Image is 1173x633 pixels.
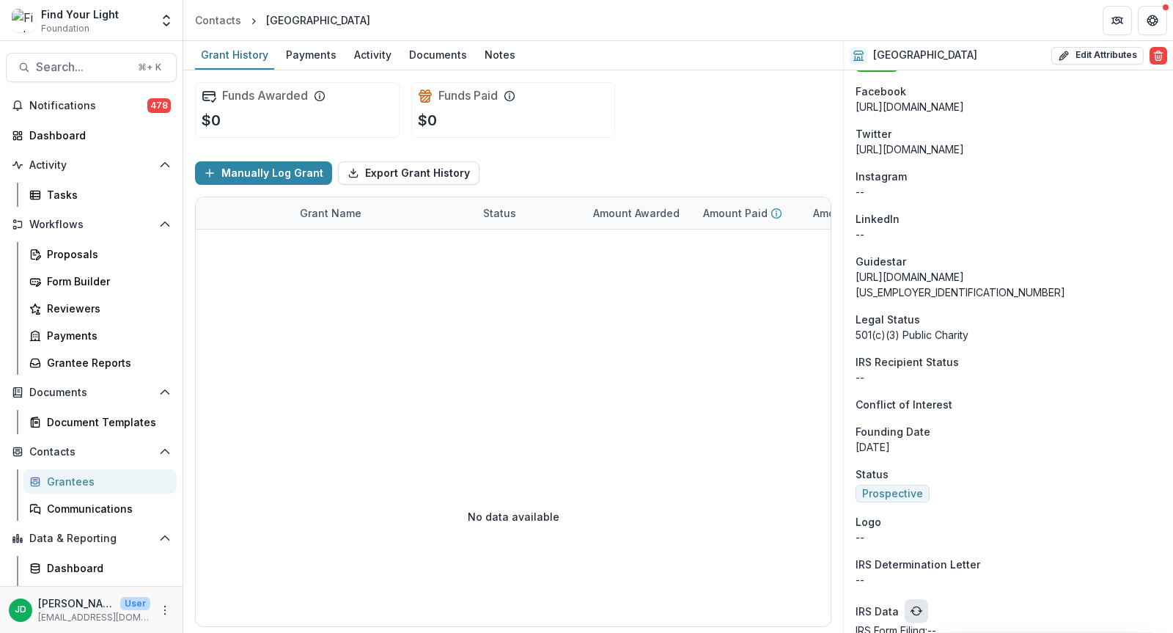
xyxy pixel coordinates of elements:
[291,205,370,221] div: Grant Name
[15,605,26,615] div: Jeffrey Dollinger
[856,169,907,184] span: Instagram
[856,514,881,530] span: Logo
[189,10,376,31] nav: breadcrumb
[856,99,1161,114] div: [URL][DOMAIN_NAME]
[856,439,1161,455] div: [DATE]
[479,44,521,65] div: Notes
[156,6,177,35] button: Open entity switcher
[479,41,521,70] a: Notes
[291,197,474,229] div: Grant Name
[41,7,119,22] div: Find Your Light
[120,597,150,610] p: User
[438,89,498,103] h2: Funds Paid
[1103,6,1132,35] button: Partners
[280,41,342,70] a: Payments
[1150,47,1167,65] button: Delete
[6,213,177,236] button: Open Workflows
[29,533,153,545] span: Data & Reporting
[47,328,165,343] div: Payments
[147,98,171,113] span: 478
[856,327,1161,343] div: 501(c)(3) Public Charity
[856,84,906,99] span: Facebook
[47,501,165,516] div: Communications
[280,44,342,65] div: Payments
[856,184,1161,200] div: --
[813,205,897,221] p: Amount Payable
[6,440,177,464] button: Open Contacts
[6,527,177,550] button: Open Data & Reporting
[29,387,153,399] span: Documents
[403,41,473,70] a: Documents
[856,397,952,412] span: Conflict of Interest
[474,197,584,229] div: Status
[338,161,479,185] button: Export Grant History
[6,53,177,82] button: Search...
[222,89,308,103] h2: Funds Awarded
[23,242,177,266] a: Proposals
[6,381,177,404] button: Open Documents
[47,246,165,262] div: Proposals
[23,296,177,321] a: Reviewers
[474,205,525,221] div: Status
[47,560,165,576] div: Dashboard
[856,312,920,327] span: Legal Status
[29,219,153,231] span: Workflows
[195,161,332,185] button: Manually Log Grant
[23,183,177,207] a: Tasks
[403,44,473,65] div: Documents
[6,153,177,177] button: Open Activity
[41,22,89,35] span: Foundation
[195,12,241,28] div: Contacts
[418,109,437,131] p: $0
[47,355,165,370] div: Grantee Reports
[195,44,274,65] div: Grant History
[584,197,694,229] div: Amount Awarded
[47,414,165,430] div: Document Templates
[23,351,177,375] a: Grantee Reports
[804,197,914,229] div: Amount Payable
[23,323,177,348] a: Payments
[856,211,900,227] span: LinkedIn
[1051,47,1144,65] button: Edit Attributes
[266,12,370,28] div: [GEOGRAPHIC_DATA]
[703,205,768,221] p: Amount Paid
[38,611,150,624] p: [EMAIL_ADDRESS][DOMAIN_NAME]
[23,583,177,607] a: Data Report
[38,596,114,611] p: [PERSON_NAME]
[202,109,221,131] p: $0
[694,197,804,229] div: Amount Paid
[862,488,923,500] span: Prospective
[348,44,397,65] div: Activity
[856,126,891,142] span: Twitter
[12,9,35,32] img: Find Your Light
[195,41,274,70] a: Grant History
[856,254,906,269] span: Guidestar
[29,100,147,112] span: Notifications
[156,601,174,619] button: More
[29,128,165,143] div: Dashboard
[29,446,153,458] span: Contacts
[135,59,164,76] div: ⌘ + K
[905,599,928,623] button: refresh
[47,187,165,202] div: Tasks
[47,274,165,289] div: Form Builder
[348,41,397,70] a: Activity
[856,557,980,572] span: IRS Determination Letter
[23,497,177,521] a: Communications
[856,466,889,482] span: Status
[36,60,129,74] span: Search...
[47,474,165,489] div: Grantees
[856,370,1161,385] div: --
[189,10,247,31] a: Contacts
[6,123,177,147] a: Dashboard
[584,205,688,221] div: Amount Awarded
[23,269,177,293] a: Form Builder
[468,509,559,524] p: No data available
[856,424,930,439] span: Founding Date
[856,604,899,619] p: IRS Data
[6,94,177,117] button: Notifications478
